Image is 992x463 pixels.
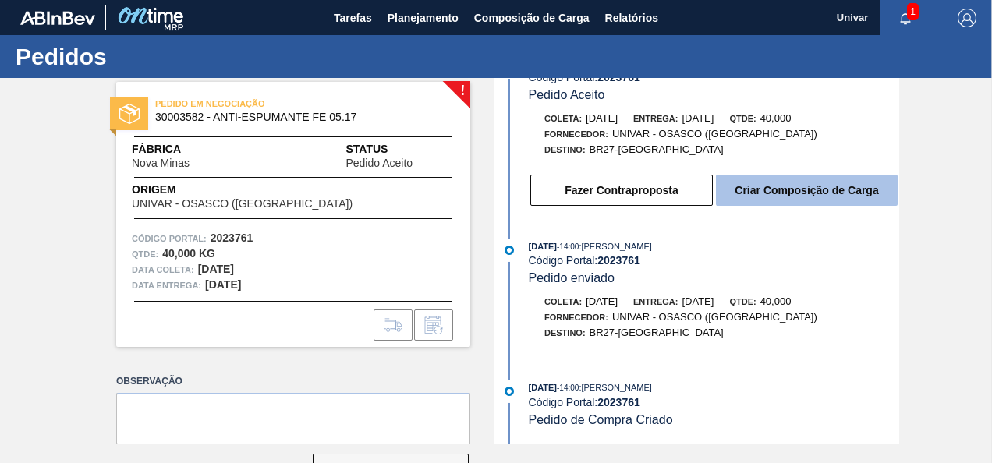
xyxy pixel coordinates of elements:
span: Relatórios [605,9,658,27]
span: Coleta: [544,114,582,123]
span: Qtde: [729,114,756,123]
img: status [119,104,140,124]
span: [DATE] [586,112,618,124]
span: PEDIDO EM NEGOCIAÇÃO [155,96,374,111]
strong: 2023761 [597,71,640,83]
h1: Pedidos [16,48,292,65]
span: [DATE] [529,383,557,392]
span: Código Portal: [132,231,207,246]
span: Entrega: [633,297,678,306]
span: [DATE] [586,295,618,307]
button: Fazer Contraproposta [530,175,713,206]
span: UNIVAR - OSASCO ([GEOGRAPHIC_DATA]) [132,198,353,210]
span: Pedido Aceito [345,157,413,169]
span: Qtde : [132,246,158,262]
span: Origem [132,182,397,198]
span: UNIVAR - OSASCO ([GEOGRAPHIC_DATA]) [612,311,817,323]
span: - 14:00 [557,383,579,392]
span: Pedido de Compra Criado [529,413,673,426]
strong: [DATE] [205,278,241,291]
span: 1 [907,3,919,20]
span: Tarefas [334,9,372,27]
span: [DATE] [682,295,714,307]
strong: 2023761 [597,254,640,267]
span: Fornecedor: [544,129,608,139]
span: Fábrica [132,141,239,157]
div: Ir para Composição de Carga [374,309,413,341]
span: Data entrega: [132,277,201,293]
span: : [PERSON_NAME] [579,242,652,251]
button: Criar Composição de Carga [716,175,898,206]
span: Pedido enviado [529,271,615,285]
div: Informar alteração no pedido [414,309,453,341]
span: Composição de Carga [474,9,590,27]
span: Nova Minas [132,157,190,169]
div: Código Portal: [529,396,899,408]
div: Código Portal: [529,71,899,83]
span: 40,000 [760,112,792,124]
div: Código Portal: [529,254,899,267]
button: Notificações [880,7,930,29]
strong: 2023761 [597,396,640,408]
strong: [DATE] [198,263,234,275]
span: BR27-[GEOGRAPHIC_DATA] [590,327,724,338]
img: atual [505,387,514,396]
span: : [PERSON_NAME] [579,383,652,392]
span: Planejamento [388,9,459,27]
span: Status [345,141,455,157]
span: Destino: [544,328,586,338]
strong: 40,000 KG [162,247,215,260]
img: Logout [958,9,976,27]
span: UNIVAR - OSASCO ([GEOGRAPHIC_DATA]) [612,128,817,140]
span: [DATE] [529,242,557,251]
span: Coleta: [544,297,582,306]
span: [DATE] [682,112,714,124]
label: Observação [116,370,470,393]
span: 30003582 - ANTI-ESPUMANTE FE 05.17 [155,111,438,123]
strong: 2023761 [211,231,253,244]
span: BR27-[GEOGRAPHIC_DATA] [590,143,724,155]
span: Destino: [544,145,586,154]
img: TNhmsLtSVTkK8tSr43FrP2fwEKptu5GPRR3wAAAABJRU5ErkJggg== [20,11,95,25]
span: 40,000 [760,295,792,307]
img: atual [505,246,514,255]
span: Pedido Aceito [529,88,605,101]
span: Entrega: [633,114,678,123]
span: - 14:00 [557,242,579,251]
span: Data coleta: [132,262,194,277]
span: Qtde: [729,297,756,306]
span: Fornecedor: [544,313,608,322]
